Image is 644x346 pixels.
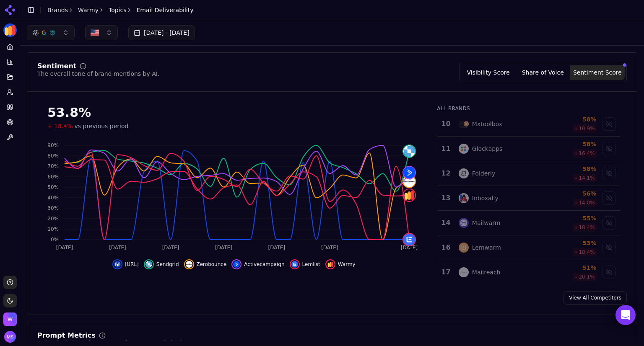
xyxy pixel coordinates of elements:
[550,140,597,148] div: 58%
[3,23,17,37] button: Current brand: Warmy
[109,6,127,14] a: Topics
[112,259,139,269] button: Hide warmbox.ai data
[37,332,96,339] div: Prompt Metrics
[441,267,450,277] div: 17
[3,312,17,326] button: Open organization switcher
[47,105,420,120] div: 53.8%
[602,216,616,230] button: Show mailwarm data
[550,214,597,222] div: 55%
[327,261,334,268] img: warmy
[4,331,16,343] img: Maria Sanchez
[233,261,240,268] img: activecampaign
[441,218,450,228] div: 14
[109,245,126,250] tspan: [DATE]
[186,261,192,268] img: zerobounce
[459,218,469,228] img: mailwarm
[51,237,59,243] tspan: 0%
[472,145,503,153] div: Glockapps
[438,161,620,186] tr: 12folderlyFolderly58%14.1%Show folderly data
[459,144,469,154] img: glockapps
[472,268,501,276] div: Mailreach
[215,245,232,250] tspan: [DATE]
[74,122,128,130] span: vs previous period
[438,112,620,137] tr: 10mxtoolboxMxtoolbox58%10.9%Show mxtoolbox data
[403,145,415,157] img: sendgrid
[550,263,597,272] div: 51%
[570,65,625,80] button: Sentiment Score
[441,144,450,154] div: 11
[615,305,636,325] div: Open Intercom Messenger
[197,261,227,268] span: Zerobounce
[37,70,159,78] div: The overall tone of brand mentions by AI.
[47,184,59,190] tspan: 50%
[403,189,415,201] img: warmy
[184,259,227,269] button: Hide zerobounce data
[563,291,627,305] a: View All Competitors
[438,235,620,260] tr: 16lemwarmLemwarm53%18.4%Show lemwarm data
[472,219,501,227] div: Mailwarm
[268,245,286,250] tspan: [DATE]
[579,150,595,157] span: 16.4 %
[401,245,418,250] tspan: [DATE]
[602,142,616,155] button: Show glockapps data
[47,142,59,148] tspan: 90%
[459,243,469,253] img: lemwarm
[91,28,99,37] img: US
[128,25,195,40] button: [DATE] - [DATE]
[579,175,595,181] span: 14.1 %
[579,224,595,231] span: 18.4 %
[47,163,59,169] tspan: 70%
[438,137,620,161] tr: 11glockappsGlockapps58%16.4%Show glockapps data
[403,167,415,178] img: activecampaign
[302,261,320,268] span: Lemlist
[47,6,194,14] nav: breadcrumb
[459,119,469,129] img: mxtoolbox
[47,226,59,232] tspan: 10%
[550,189,597,198] div: 56%
[231,259,284,269] button: Hide activecampaign data
[602,241,616,254] button: Show lemwarm data
[472,194,499,202] div: Inboxally
[472,120,502,128] div: Mxtoolbox
[47,195,59,201] tspan: 40%
[156,261,179,268] span: Sendgrid
[47,153,59,159] tspan: 80%
[459,168,469,178] img: folderly
[4,331,16,343] button: Open user button
[602,266,616,279] button: Show mailreach data
[602,117,616,131] button: Show mxtoolbox data
[459,193,469,203] img: inboxally
[438,186,620,211] tr: 13inboxallyInboxally56%14.0%Show inboxally data
[550,165,597,173] div: 58%
[136,6,193,14] span: Email Deliverability
[162,245,179,250] tspan: [DATE]
[437,105,620,112] div: All Brands
[472,243,501,252] div: Lemwarm
[47,216,59,222] tspan: 20%
[472,169,495,178] div: Folderly
[579,199,595,206] span: 14.0 %
[441,119,450,129] div: 10
[54,122,73,130] span: 18.4%
[144,259,179,269] button: Hide sendgrid data
[461,65,516,80] button: Visibility Score
[459,267,469,277] img: mailreach
[114,261,121,268] img: warmbox.ai
[550,115,597,124] div: 58%
[403,176,415,187] img: zerobounce
[602,167,616,180] button: Show folderly data
[321,245,338,250] tspan: [DATE]
[579,125,595,132] span: 10.9 %
[516,65,570,80] button: Share of Voice
[37,63,76,70] div: Sentiment
[579,249,595,256] span: 18.4 %
[441,243,450,253] div: 16
[78,6,99,14] a: Warmy
[47,174,59,180] tspan: 60%
[325,259,356,269] button: Hide warmy data
[579,274,595,280] span: 20.1 %
[125,261,139,268] span: [URL]
[3,23,17,37] img: Warmy
[441,168,450,178] div: 12
[338,261,356,268] span: Warmy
